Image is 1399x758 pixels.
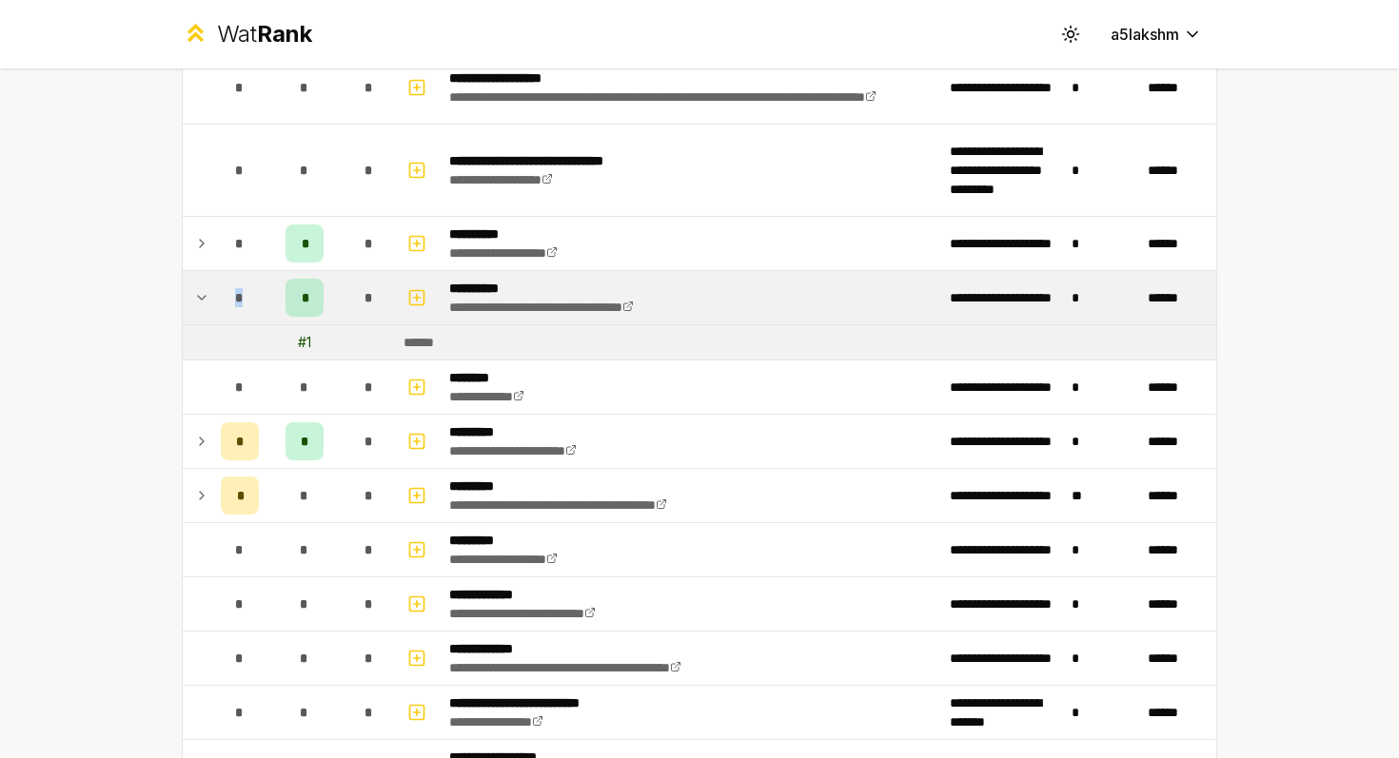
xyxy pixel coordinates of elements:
span: a5lakshm [1111,23,1179,46]
a: WatRank [182,19,312,49]
div: # 1 [298,333,311,352]
button: a5lakshm [1095,17,1217,51]
div: Wat [217,19,312,49]
span: Rank [257,20,312,48]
